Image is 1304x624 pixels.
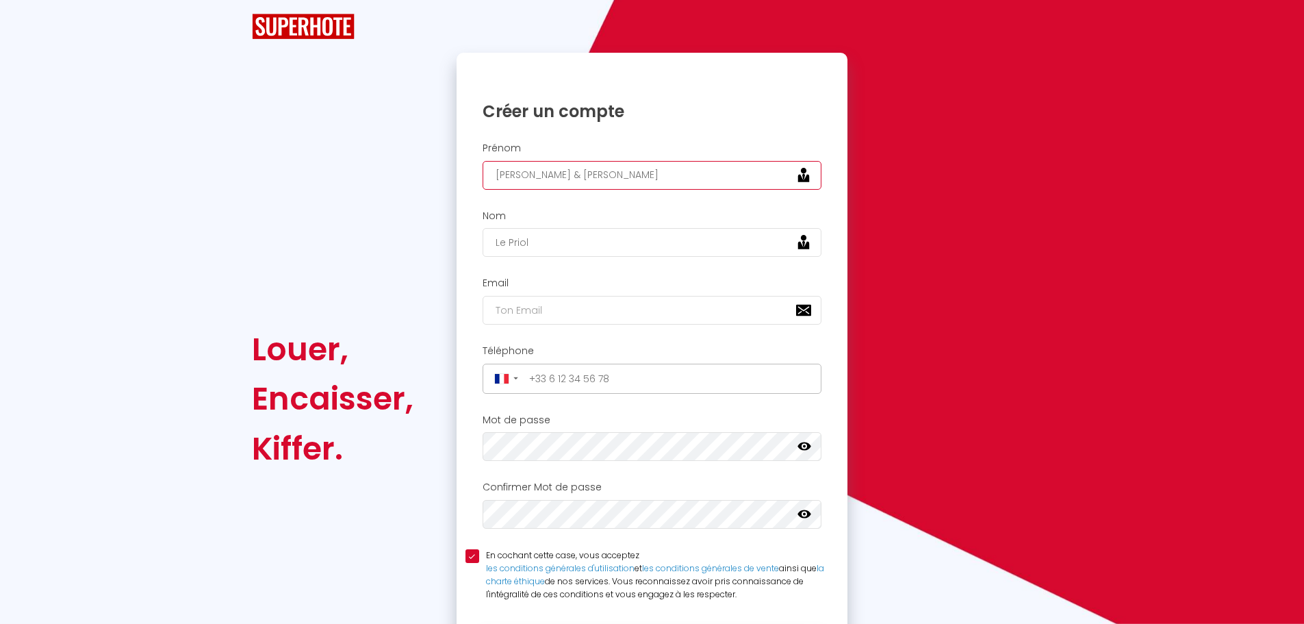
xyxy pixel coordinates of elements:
input: Ton Prénom [483,161,822,190]
h2: Mot de passe [483,414,822,426]
a: les conditions générales de vente [642,562,779,574]
a: la charte éthique [486,562,824,587]
div: Kiffer. [252,424,413,473]
img: SuperHote logo [252,14,355,39]
input: Ton Email [483,296,822,325]
h1: Créer un compte [483,101,822,122]
h2: Prénom [483,142,822,154]
span: ▼ [512,375,520,382]
input: Ton Nom [483,228,822,257]
a: les conditions générales d'utilisation [486,562,635,574]
h2: Téléphone [483,345,822,357]
h2: Confirmer Mot de passe [483,482,822,493]
label: En cochant cette case, vous acceptez [479,549,839,601]
input: +33 6 12 34 56 78 [524,368,818,390]
div: Louer, [252,325,413,374]
div: Encaisser, [252,374,413,423]
h2: Nom [483,210,822,222]
h2: Email [483,277,822,289]
div: et ainsi que de nos services. Vous reconnaissez avoir pris connaissance de l'intégralité de ces c... [486,562,839,601]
